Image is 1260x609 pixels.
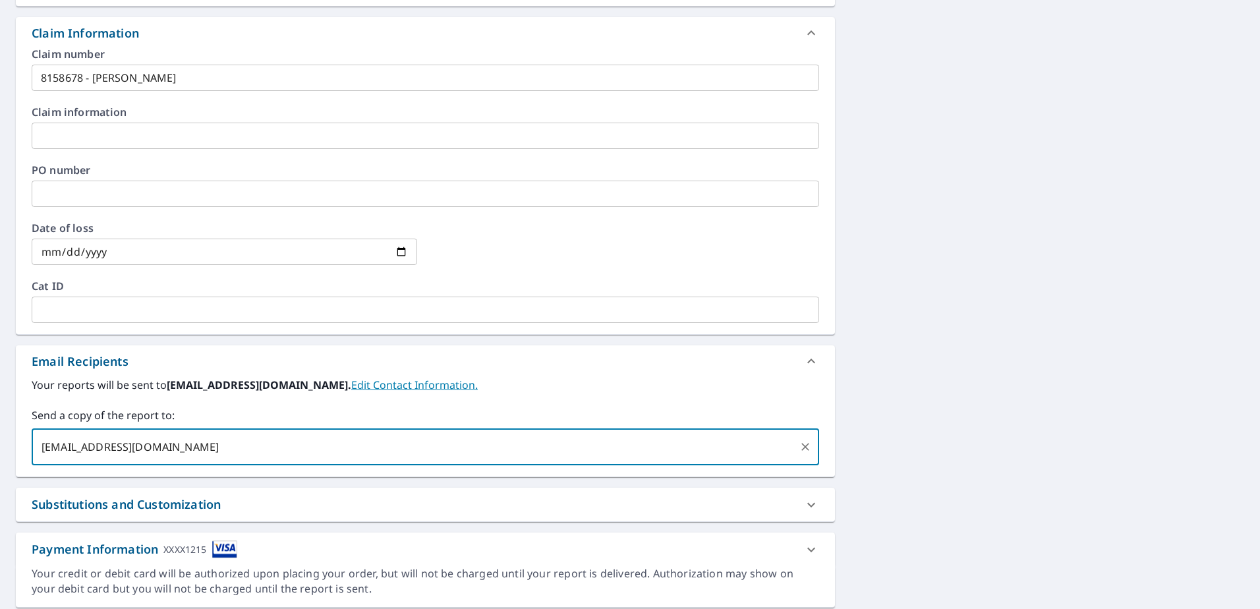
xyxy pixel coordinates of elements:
[32,223,417,233] label: Date of loss
[32,281,819,291] label: Cat ID
[16,345,835,377] div: Email Recipients
[32,49,819,59] label: Claim number
[16,17,835,49] div: Claim Information
[32,107,819,117] label: Claim information
[32,540,237,558] div: Payment Information
[163,540,206,558] div: XXXX1215
[32,24,139,42] div: Claim Information
[167,378,351,392] b: [EMAIL_ADDRESS][DOMAIN_NAME].
[351,378,478,392] a: EditContactInfo
[32,496,221,513] div: Substitutions and Customization
[16,533,835,566] div: Payment InformationXXXX1215cardImage
[32,566,819,596] div: Your credit or debit card will be authorized upon placing your order, but will not be charged unt...
[16,488,835,521] div: Substitutions and Customization
[212,540,237,558] img: cardImage
[32,353,129,370] div: Email Recipients
[32,407,819,423] label: Send a copy of the report to:
[32,165,819,175] label: PO number
[796,438,815,456] button: Clear
[32,377,819,393] label: Your reports will be sent to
